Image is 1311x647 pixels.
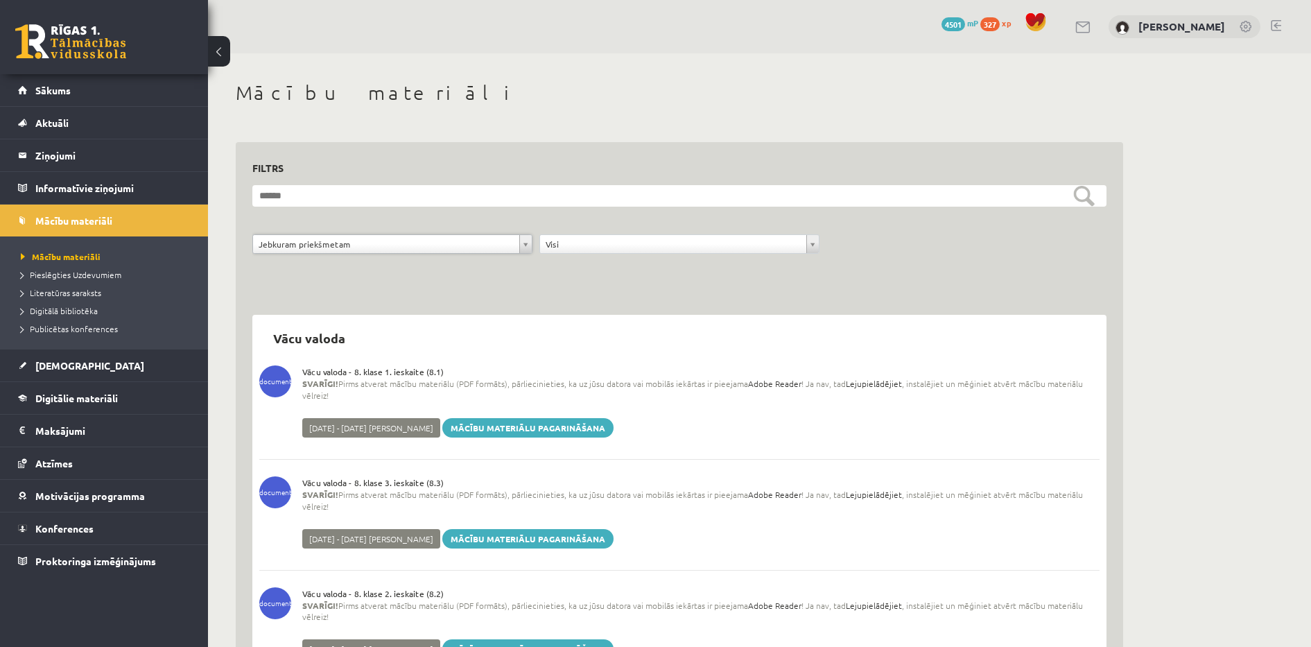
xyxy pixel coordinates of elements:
a: Jebkuram priekšmetam [253,235,532,253]
h2: Vācu valoda [259,322,359,354]
span: [DATE] - [DATE] [PERSON_NAME] [302,418,440,438]
b: SVARĪGI! [302,600,338,611]
h3: Filtrs [252,159,1090,178]
span: Pirms atverat mācību materiālu (PDF formāts), pārliecinieties, ka uz jūsu datora vai mobilās iekā... [302,378,1100,413]
a: Lejupielādējiet [846,600,902,612]
a: Pieslēgties Uzdevumiem [21,268,194,281]
legend: Maksājumi [35,415,191,447]
a: Motivācijas programma [18,480,191,512]
a: 327 xp [980,17,1018,28]
span: Literatūras saraksts [21,287,101,298]
a: Mācību materiālu pagarināšana [442,418,614,438]
span: Digitālie materiāli [35,392,118,404]
b: SVARĪGI! [302,489,338,500]
a: Sākums [18,74,191,106]
span: document [259,365,291,397]
a: Maksājumi [18,415,191,447]
span: Pirms atverat mācību materiālu (PDF formāts), pārliecinieties, ka uz jūsu datora vai mobilās iekā... [302,600,1100,635]
a: Proktoringa izmēģinājums [18,545,191,577]
span: Sākums [35,84,71,96]
a: Ziņojumi [18,139,191,171]
a: Publicētas konferences [21,322,194,335]
div: Vācu valoda - 8. klase 3. ieskaite (8.3) [259,476,1100,524]
span: mP [967,17,978,28]
b: SVARĪGI! [302,378,338,389]
span: Motivācijas programma [35,490,145,502]
span: Publicētas konferences [21,323,118,334]
div: Vācu valoda - 8. klase 1. ieskaite (8.1) [259,365,1100,413]
span: Konferences [35,522,94,535]
a: Informatīvie ziņojumi [18,172,191,204]
a: Aktuāli [18,107,191,139]
a: [PERSON_NAME] [1138,19,1225,33]
span: [DEMOGRAPHIC_DATA] [35,359,144,372]
a: Digitālie materiāli [18,382,191,414]
span: Pirms atverat mācību materiālu (PDF formāts), pārliecinieties, ka uz jūsu datora vai mobilās iekā... [302,489,1100,524]
a: [DEMOGRAPHIC_DATA] [18,350,191,381]
a: Mācību materiālu pagarināšana [442,529,614,549]
span: Aktuāli [35,117,69,129]
span: 4501 [941,17,965,31]
img: Maksims Nevedomijs [1115,21,1129,35]
div: Vācu valoda - 8. klase 2. ieskaite (8.2) [259,587,1100,635]
a: Lejupielādējiet [846,489,902,501]
span: Visi [546,235,801,253]
a: Mācību materiāli [21,250,194,263]
a: Lejupielādējiet [846,378,902,390]
legend: Informatīvie ziņojumi [35,172,191,204]
a: Visi [540,235,819,253]
a: Adobe Reader [748,378,801,390]
span: 327 [980,17,1000,31]
span: Mācību materiāli [35,214,112,227]
a: Adobe Reader [748,489,801,501]
a: 4501 mP [941,17,978,28]
a: Literatūras saraksts [21,286,194,299]
span: document [259,587,291,619]
span: Jebkuram priekšmetam [259,235,514,253]
span: Proktoringa izmēģinājums [35,555,156,567]
span: Atzīmes [35,457,73,469]
a: Rīgas 1. Tālmācības vidusskola [15,24,126,59]
a: Digitālā bibliotēka [21,304,194,317]
span: document [259,476,291,508]
span: xp [1002,17,1011,28]
a: Adobe Reader [748,600,801,612]
h1: Mācību materiāli [236,81,1123,105]
a: Konferences [18,512,191,544]
legend: Ziņojumi [35,139,191,171]
span: Mācību materiāli [21,251,101,262]
a: Atzīmes [18,447,191,479]
a: Mācību materiāli [18,205,191,236]
span: [DATE] - [DATE] [PERSON_NAME] [302,529,440,549]
span: Pieslēgties Uzdevumiem [21,269,121,280]
span: Digitālā bibliotēka [21,305,98,316]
